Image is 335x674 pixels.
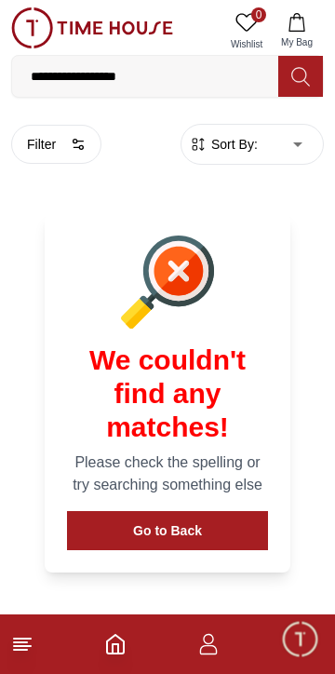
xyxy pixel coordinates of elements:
[189,135,258,154] button: Sort By:
[208,135,258,154] span: Sort By:
[251,7,266,22] span: 0
[67,511,268,550] button: Go to Back
[11,125,101,164] button: Filter
[67,452,268,496] p: Please check the spelling or try searching something else
[11,7,173,48] img: ...
[223,37,270,51] span: Wishlist
[274,35,320,49] span: My Bag
[270,7,324,55] button: My Bag
[67,344,268,444] h1: We couldn't find any matches!
[223,7,270,55] a: 0Wishlist
[104,633,127,655] a: Home
[280,619,321,660] div: Chat Widget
